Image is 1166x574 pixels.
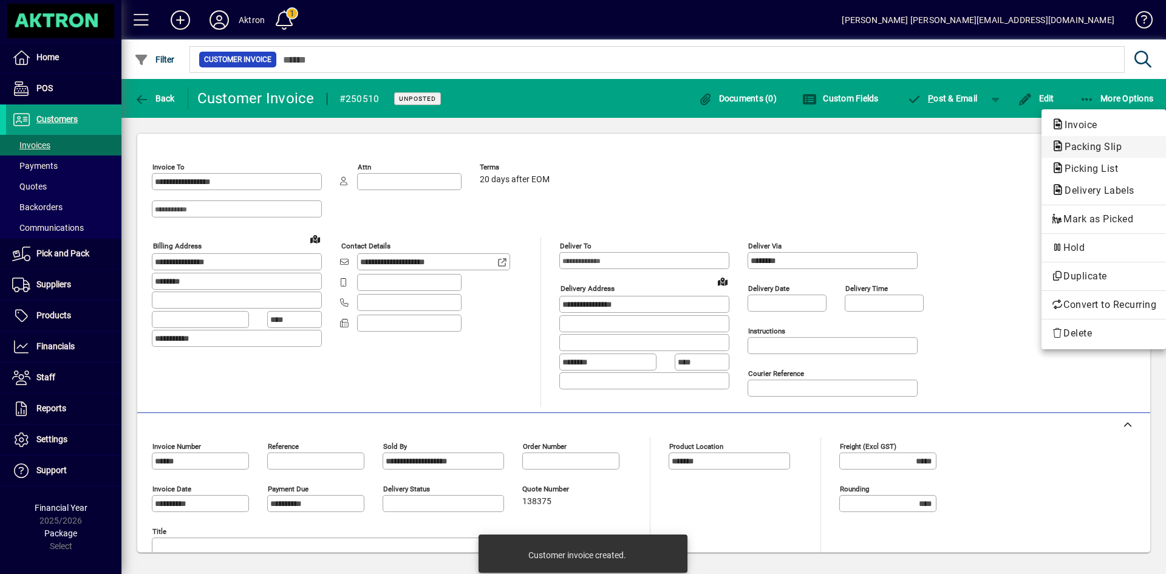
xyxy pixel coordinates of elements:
[1051,269,1156,284] span: Duplicate
[1051,119,1103,131] span: Invoice
[1051,212,1156,227] span: Mark as Picked
[1051,241,1156,255] span: Hold
[1051,298,1156,312] span: Convert to Recurring
[1051,163,1124,174] span: Picking List
[1051,185,1140,196] span: Delivery Labels
[1051,326,1156,341] span: Delete
[1051,141,1128,152] span: Packing Slip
